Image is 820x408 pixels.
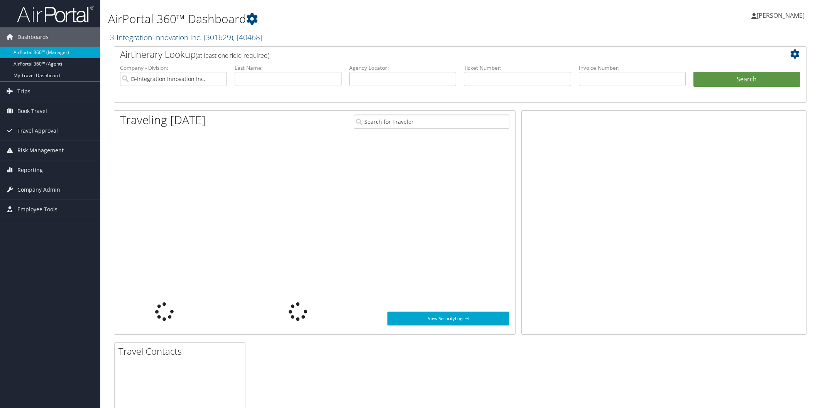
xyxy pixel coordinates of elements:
[349,64,456,72] label: Agency Locator:
[693,72,800,87] button: Search
[204,32,233,42] span: ( 301629 )
[17,121,58,140] span: Travel Approval
[17,200,57,219] span: Employee Tools
[17,82,30,101] span: Trips
[17,5,94,23] img: airportal-logo.png
[757,11,805,20] span: [PERSON_NAME]
[196,51,269,60] span: (at least one field required)
[17,160,43,180] span: Reporting
[233,32,262,42] span: , [ 40468 ]
[120,48,743,61] h2: Airtinerary Lookup
[120,64,227,72] label: Company - Division:
[108,11,578,27] h1: AirPortal 360™ Dashboard
[120,112,206,128] h1: Traveling [DATE]
[751,4,812,27] a: [PERSON_NAME]
[387,312,509,325] a: View SecurityLogic®
[17,141,64,160] span: Risk Management
[235,64,342,72] label: Last Name:
[17,180,60,199] span: Company Admin
[464,64,571,72] label: Ticket Number:
[17,27,49,47] span: Dashboards
[108,32,262,42] a: I3-Integration Innovation Inc.
[354,115,509,129] input: Search for Traveler
[579,64,686,72] label: Invoice Number:
[118,345,245,358] h2: Travel Contacts
[17,101,47,121] span: Book Travel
